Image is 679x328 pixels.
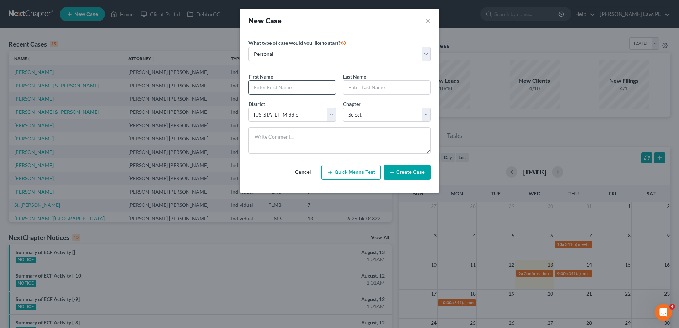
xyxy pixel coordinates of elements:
[655,304,672,321] iframe: Intercom live chat
[287,165,319,179] button: Cancel
[248,101,265,107] span: District
[426,16,431,26] button: ×
[343,74,366,80] span: Last Name
[248,38,346,47] label: What type of case would you like to start?
[669,304,675,310] span: 4
[343,81,430,94] input: Enter Last Name
[248,16,282,25] strong: New Case
[249,81,336,94] input: Enter First Name
[248,74,273,80] span: First Name
[343,101,361,107] span: Chapter
[321,165,381,180] button: Quick Means Test
[384,165,431,180] button: Create Case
